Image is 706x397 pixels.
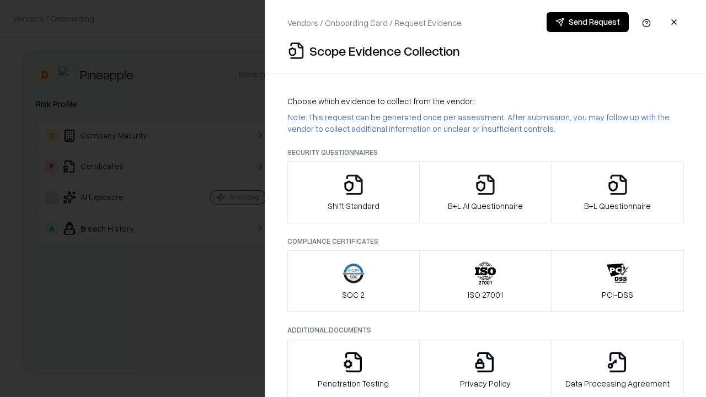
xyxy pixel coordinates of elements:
p: Additional Documents [287,325,684,335]
p: Shift Standard [328,200,379,212]
p: Security Questionnaires [287,148,684,157]
button: ISO 27001 [419,250,552,312]
button: Send Request [547,12,629,32]
button: SOC 2 [287,250,420,312]
button: B+L AI Questionnaire [419,162,552,223]
p: Data Processing Agreement [565,378,670,389]
p: Choose which evidence to collect from the vendor: [287,95,684,107]
p: B+L Questionnaire [584,200,651,212]
p: ISO 27001 [468,289,503,301]
p: Penetration Testing [318,378,389,389]
p: Note: This request can be generated once per assessment. After submission, you may follow up with... [287,111,684,135]
p: Scope Evidence Collection [309,42,460,60]
p: Vendors / Onboarding Card / Request Evidence [287,17,462,29]
button: Shift Standard [287,162,420,223]
p: Compliance Certificates [287,237,684,246]
button: PCI-DSS [551,250,684,312]
p: Privacy Policy [460,378,511,389]
p: PCI-DSS [602,289,633,301]
p: SOC 2 [342,289,365,301]
button: B+L Questionnaire [551,162,684,223]
p: B+L AI Questionnaire [448,200,523,212]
